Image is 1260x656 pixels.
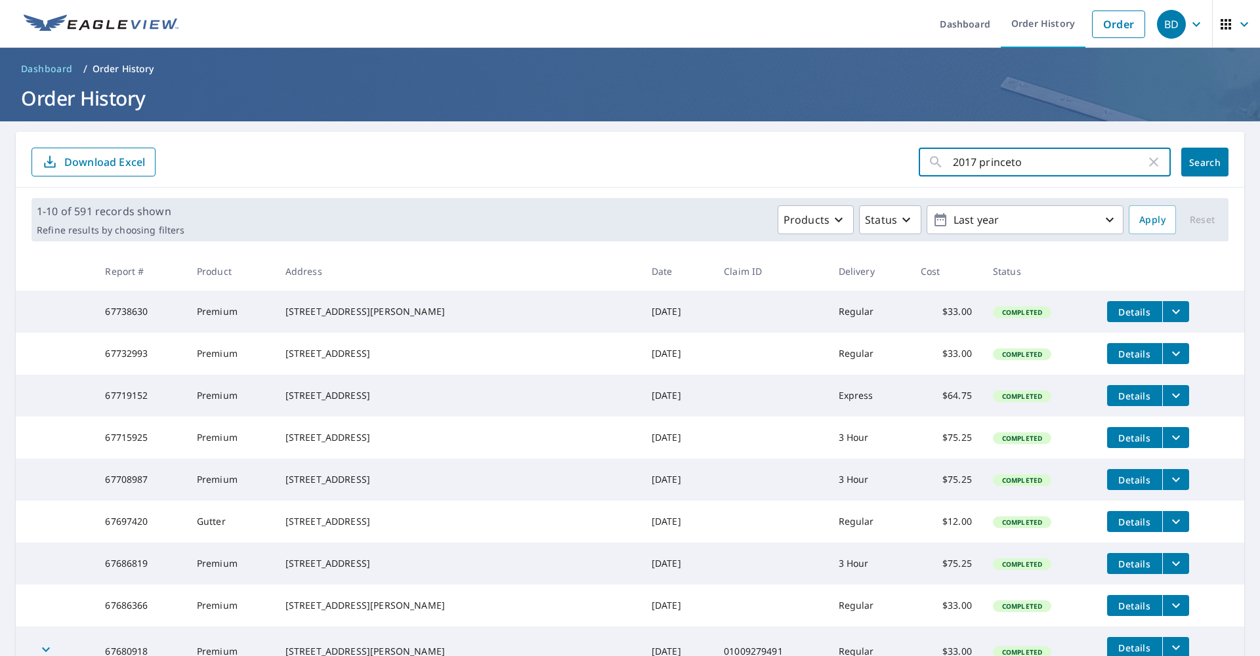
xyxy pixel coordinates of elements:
[953,144,1146,180] input: Address, Report #, Claim ID, etc.
[910,417,982,459] td: $75.25
[1157,10,1186,39] div: BD
[865,212,897,228] p: Status
[1162,595,1189,616] button: filesDropdownBtn-67686366
[1107,343,1162,364] button: detailsBtn-67732993
[910,584,982,626] td: $33.00
[1107,595,1162,616] button: detailsBtn-67686366
[16,85,1244,112] h1: Order History
[641,501,713,543] td: [DATE]
[24,14,178,34] img: EV Logo
[285,473,631,486] div: [STREET_ADDRESS]
[1107,511,1162,532] button: detailsBtn-67697420
[994,350,1050,359] span: Completed
[828,417,910,459] td: 3 Hour
[21,62,73,75] span: Dashboard
[859,205,921,234] button: Status
[828,584,910,626] td: Regular
[994,308,1050,317] span: Completed
[1162,511,1189,532] button: filesDropdownBtn-67697420
[1107,553,1162,574] button: detailsBtn-67686819
[94,459,186,501] td: 67708987
[285,347,631,360] div: [STREET_ADDRESS]
[994,602,1050,611] span: Completed
[64,155,145,169] p: Download Excel
[1129,205,1176,234] button: Apply
[910,252,982,291] th: Cost
[828,252,910,291] th: Delivery
[285,431,631,444] div: [STREET_ADDRESS]
[1162,427,1189,448] button: filesDropdownBtn-67715925
[94,291,186,333] td: 67738630
[1115,516,1154,528] span: Details
[186,584,275,626] td: Premium
[285,515,631,528] div: [STREET_ADDRESS]
[1162,469,1189,490] button: filesDropdownBtn-67708987
[94,333,186,375] td: 67732993
[285,599,631,612] div: [STREET_ADDRESS][PERSON_NAME]
[1115,558,1154,570] span: Details
[828,375,910,417] td: Express
[1107,469,1162,490] button: detailsBtn-67708987
[1162,301,1189,322] button: filesDropdownBtn-67738630
[1107,301,1162,322] button: detailsBtn-67738630
[186,375,275,417] td: Premium
[1092,10,1145,38] a: Order
[275,252,641,291] th: Address
[285,557,631,570] div: [STREET_ADDRESS]
[1107,427,1162,448] button: detailsBtn-67715925
[828,501,910,543] td: Regular
[1115,600,1154,612] span: Details
[93,62,154,75] p: Order History
[910,543,982,584] td: $75.25
[16,58,1244,79] nav: breadcrumb
[994,518,1050,527] span: Completed
[83,61,87,77] li: /
[285,389,631,402] div: [STREET_ADDRESS]
[94,543,186,584] td: 67686819
[94,375,186,417] td: 67719152
[186,459,275,501] td: Premium
[1115,390,1154,402] span: Details
[927,205,1123,234] button: Last year
[186,501,275,543] td: Gutter
[641,252,713,291] th: Date
[641,333,713,375] td: [DATE]
[1139,212,1165,228] span: Apply
[910,501,982,543] td: $12.00
[186,333,275,375] td: Premium
[94,417,186,459] td: 67715925
[1181,148,1228,176] button: Search
[94,584,186,626] td: 67686366
[1115,306,1154,318] span: Details
[31,148,156,176] button: Download Excel
[784,212,829,228] p: Products
[1115,432,1154,444] span: Details
[713,252,828,291] th: Claim ID
[1115,348,1154,360] span: Details
[828,291,910,333] td: Regular
[186,252,275,291] th: Product
[1115,642,1154,654] span: Details
[910,459,982,501] td: $75.25
[285,305,631,318] div: [STREET_ADDRESS][PERSON_NAME]
[910,375,982,417] td: $64.75
[641,417,713,459] td: [DATE]
[37,203,184,219] p: 1-10 of 591 records shown
[186,417,275,459] td: Premium
[1115,474,1154,486] span: Details
[910,333,982,375] td: $33.00
[982,252,1097,291] th: Status
[641,543,713,584] td: [DATE]
[37,224,184,236] p: Refine results by choosing filters
[994,476,1050,485] span: Completed
[641,375,713,417] td: [DATE]
[994,392,1050,401] span: Completed
[94,252,186,291] th: Report #
[1162,385,1189,406] button: filesDropdownBtn-67719152
[1107,385,1162,406] button: detailsBtn-67719152
[778,205,854,234] button: Products
[16,58,78,79] a: Dashboard
[1162,553,1189,574] button: filesDropdownBtn-67686819
[1192,156,1218,169] span: Search
[94,501,186,543] td: 67697420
